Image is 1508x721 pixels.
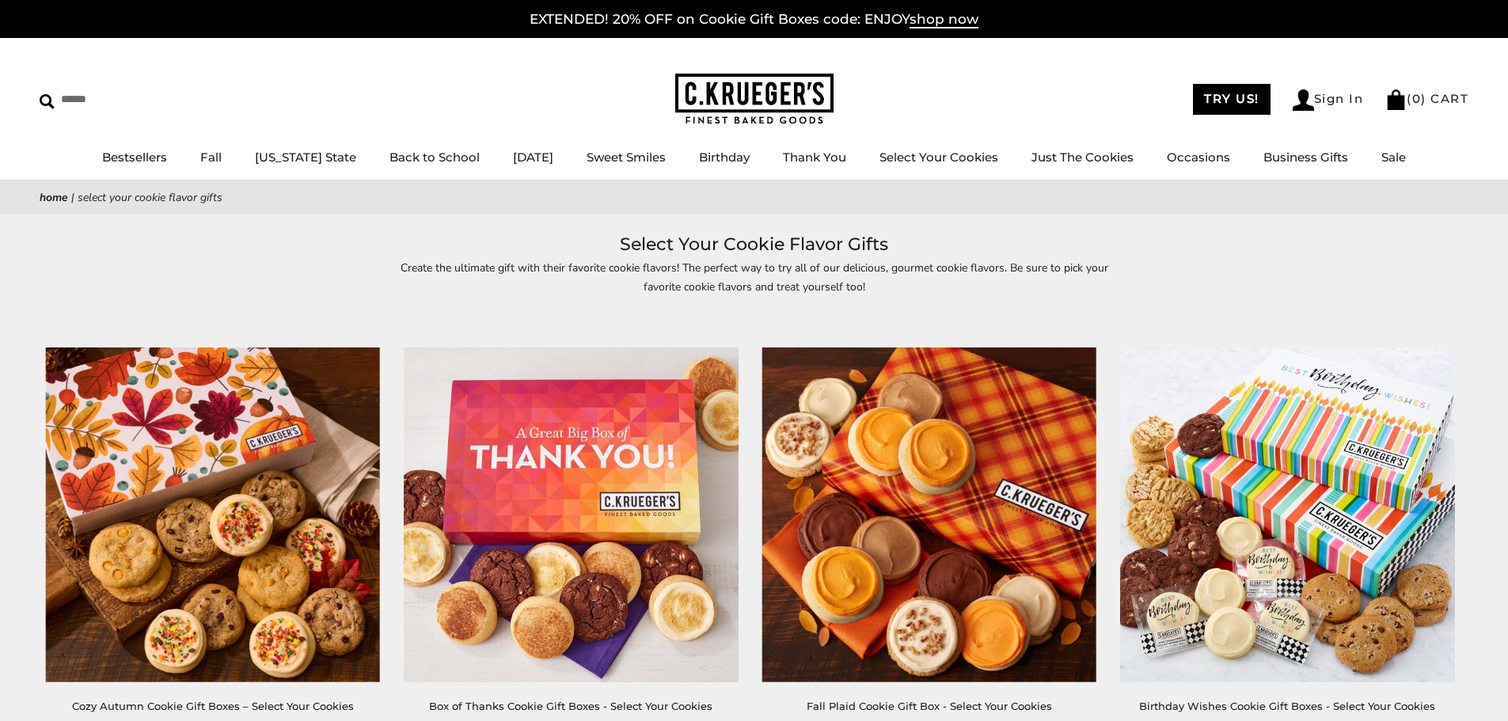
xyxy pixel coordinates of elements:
[390,259,1119,295] p: Create the ultimate gift with their favorite cookie flavors! The perfect way to try all of our de...
[1120,347,1454,681] img: Birthday Wishes Cookie Gift Boxes - Select Your Cookies
[910,11,978,28] span: shop now
[699,150,750,165] a: Birthday
[78,190,222,205] span: Select Your Cookie Flavor Gifts
[1139,700,1435,712] a: Birthday Wishes Cookie Gift Boxes - Select Your Cookies
[72,700,354,712] a: Cozy Autumn Cookie Gift Boxes – Select Your Cookies
[200,150,222,165] a: Fall
[1031,150,1134,165] a: Just The Cookies
[71,190,74,205] span: |
[404,347,738,681] img: Box of Thanks Cookie Gift Boxes - Select Your Cookies
[879,150,998,165] a: Select Your Cookies
[40,188,1468,207] nav: breadcrumbs
[530,11,978,28] a: EXTENDED! 20% OFF on Cookie Gift Boxes code: ENJOYshop now
[675,74,834,125] img: C.KRUEGER'S
[389,150,480,165] a: Back to School
[255,150,356,165] a: [US_STATE] State
[1167,150,1230,165] a: Occasions
[1385,89,1407,110] img: Bag
[40,87,228,112] input: Search
[513,150,553,165] a: [DATE]
[783,150,846,165] a: Thank You
[1381,150,1406,165] a: Sale
[1263,150,1348,165] a: Business Gifts
[1412,91,1422,106] span: 0
[40,94,55,109] img: Search
[1293,89,1314,111] img: Account
[40,190,68,205] a: Home
[102,150,167,165] a: Bestsellers
[46,347,380,681] img: Cozy Autumn Cookie Gift Boxes – Select Your Cookies
[1293,89,1364,111] a: Sign In
[762,347,1096,681] img: Fall Plaid Cookie Gift Box - Select Your Cookies
[587,150,666,165] a: Sweet Smiles
[1193,84,1271,115] a: TRY US!
[63,230,1445,259] h1: Select Your Cookie Flavor Gifts
[807,700,1052,712] a: Fall Plaid Cookie Gift Box - Select Your Cookies
[1385,91,1468,106] a: (0) CART
[429,700,712,712] a: Box of Thanks Cookie Gift Boxes - Select Your Cookies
